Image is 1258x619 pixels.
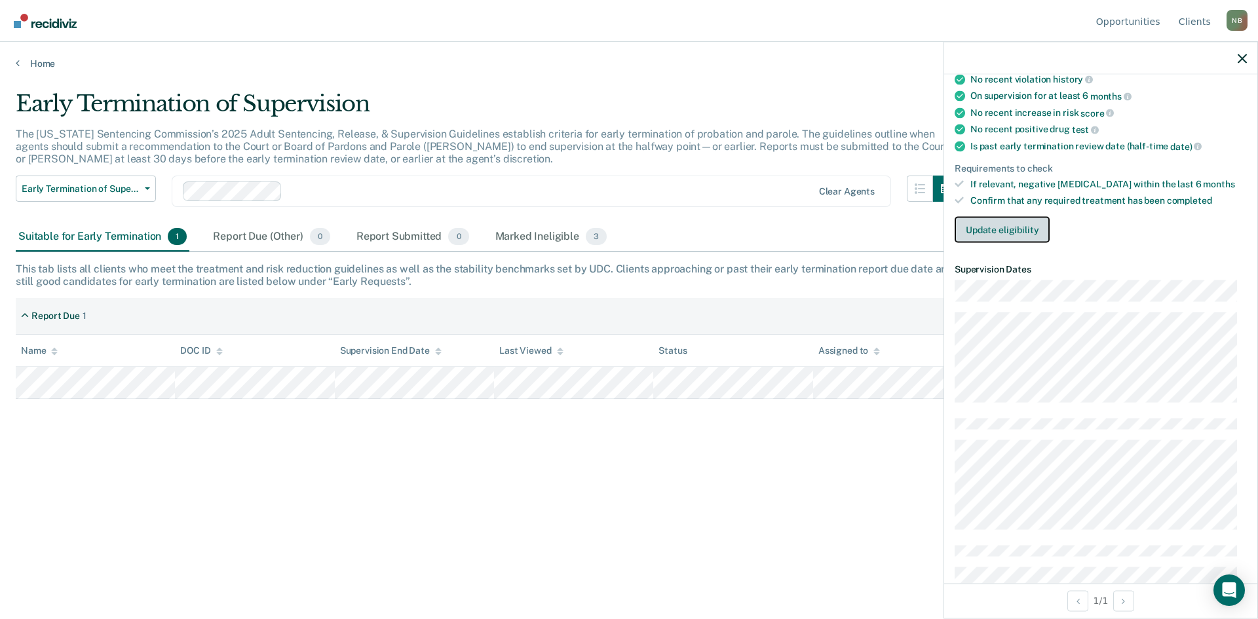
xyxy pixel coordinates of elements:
span: score [1080,107,1114,118]
button: Previous Opportunity [1067,590,1088,611]
div: DOC ID [180,345,222,356]
span: 3 [586,228,607,245]
div: Suitable for Early Termination [16,223,189,252]
button: Next Opportunity [1113,590,1134,611]
div: Assigned to [818,345,880,356]
div: Status [658,345,687,356]
div: Marked Ineligible [493,223,610,252]
div: Requirements to check [955,162,1247,174]
span: 1 [168,228,187,245]
span: completed [1167,195,1212,206]
div: Open Intercom Messenger [1213,574,1245,606]
div: 1 / 1 [944,583,1257,618]
div: Last Viewed [499,345,563,356]
span: 0 [448,228,468,245]
div: If relevant, negative [MEDICAL_DATA] within the last 6 [970,179,1247,190]
div: N B [1227,10,1248,31]
div: Supervision End Date [340,345,442,356]
div: No recent increase in risk [970,107,1247,119]
button: Profile dropdown button [1227,10,1248,31]
div: Early Termination of Supervision [16,90,959,128]
span: history [1053,74,1093,84]
p: The [US_STATE] Sentencing Commission’s 2025 Adult Sentencing, Release, & Supervision Guidelines e... [16,128,948,165]
span: date) [1170,141,1202,151]
div: Report Due (Other) [210,223,332,252]
span: months [1203,179,1234,189]
div: Clear agents [819,186,875,197]
dt: Supervision Dates [955,263,1247,274]
div: This tab lists all clients who meet the treatment and risk reduction guidelines as well as the st... [16,263,1242,288]
div: On supervision for at least 6 [970,90,1247,102]
span: Early Termination of Supervision [22,183,140,195]
div: 1 [83,310,86,322]
img: Recidiviz [14,14,77,28]
div: Confirm that any required treatment has been [970,195,1247,206]
span: months [1090,90,1132,101]
div: No recent violation [970,73,1247,85]
span: test [1072,124,1099,135]
div: Is past early termination review date (half-time [970,140,1247,152]
div: No recent positive drug [970,124,1247,136]
div: Report Due [31,310,80,322]
span: 0 [310,228,330,245]
button: Update eligibility [955,216,1050,242]
div: Report Submitted [354,223,472,252]
a: Home [16,58,1242,69]
div: Name [21,345,58,356]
